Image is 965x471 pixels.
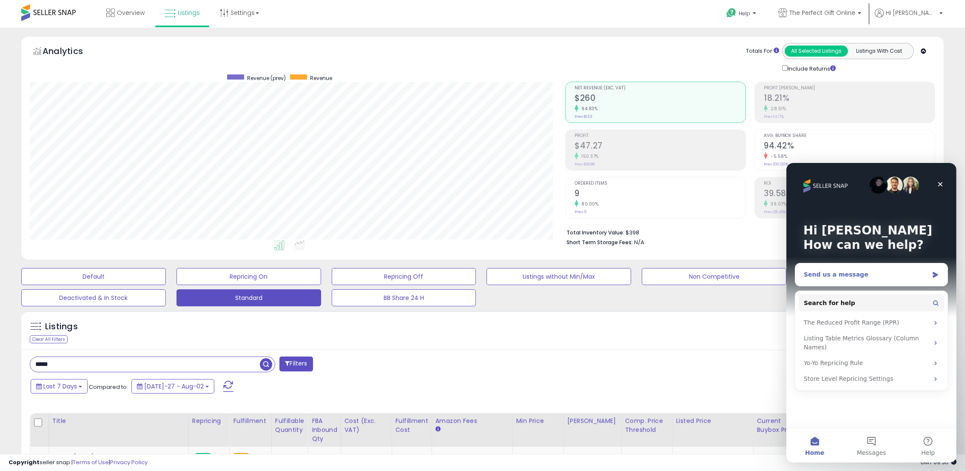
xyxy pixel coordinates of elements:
div: Include Returns [776,63,846,73]
small: 39.07% [768,201,786,207]
b: Short Term Storage Fees: [566,239,633,246]
button: Default [21,268,166,285]
button: Repricing Off [332,268,476,285]
span: Profit [575,134,746,138]
span: Listings [178,9,200,17]
small: 94.83% [578,106,598,112]
span: Hi [PERSON_NAME] [886,9,937,17]
span: Help [739,10,750,17]
small: 80.00% [578,201,598,207]
h2: 94.42% [764,141,935,152]
span: [DATE]-27 - Aug-02 [144,382,204,391]
h5: Analytics [43,45,100,59]
button: [DATE]-27 - Aug-02 [131,379,214,394]
button: Filters [279,357,313,371]
span: ROI [764,181,935,186]
iframe: Intercom live chat [786,163,956,462]
a: Terms of Use [73,458,109,466]
div: Title [52,417,185,425]
h2: $260 [575,93,746,105]
div: seller snap | | [9,459,148,467]
button: Last 7 Days [31,379,88,394]
span: Avg. Buybox Share [764,134,935,138]
small: Prev: 100.00% [764,162,788,167]
span: The Perfect Gift Online [789,9,855,17]
span: Ordered Items [575,181,746,186]
div: Clear All Filters [30,335,68,343]
h2: 9 [575,188,746,200]
h2: $47.27 [575,141,746,152]
h2: 39.58% [764,188,935,200]
span: Net Revenue (Exc. VAT) [575,86,746,91]
div: Current Buybox Price [757,417,801,434]
i: Get Help [726,8,737,18]
span: Compared to: [89,383,128,391]
div: Min Price [516,417,560,425]
h5: Listings [45,321,78,333]
div: [PERSON_NAME] [567,417,618,425]
span: Last 7 Days [43,382,77,391]
div: Repricing [192,417,226,425]
small: Amazon Fees. [436,425,441,433]
small: Prev: $18.88 [575,162,595,167]
div: Amazon Fees [436,417,509,425]
div: Listed Price [676,417,750,425]
button: Listings With Cost [848,46,911,57]
small: Prev: 14.17% [764,114,784,119]
div: FBA inbound Qty [312,417,337,443]
div: Fulfillment Cost [396,417,428,434]
div: Comp. Price Threshold [625,417,669,434]
a: Privacy Policy [110,458,148,466]
small: Prev: $133 [575,114,592,119]
span: Overview [117,9,145,17]
h2: 18.21% [764,93,935,105]
div: Fulfillable Quantity [275,417,305,434]
b: Total Inventory Value: [566,229,624,236]
button: BB Share 24 H [332,289,476,306]
span: Revenue (prev) [247,74,286,82]
span: Profit [PERSON_NAME] [764,86,935,91]
small: Prev: 5 [575,209,586,214]
li: $398 [566,227,929,237]
a: Help [720,1,765,28]
strong: Copyright [9,458,40,466]
button: Listings without Min/Max [487,268,631,285]
div: Totals For [746,47,779,55]
button: Standard [176,289,321,306]
span: N/A [634,238,644,246]
a: Hi [PERSON_NAME] [875,9,943,28]
div: Fulfillment [233,417,268,425]
span: Revenue [310,74,332,82]
button: Non Competitive [642,268,786,285]
small: 28.51% [768,106,786,112]
button: Repricing On [176,268,321,285]
small: 150.37% [578,153,599,160]
small: Prev: 28.46% [764,209,786,214]
button: All Selected Listings [785,46,848,57]
div: Cost (Exc. VAT) [344,417,388,434]
small: -5.58% [768,153,787,160]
